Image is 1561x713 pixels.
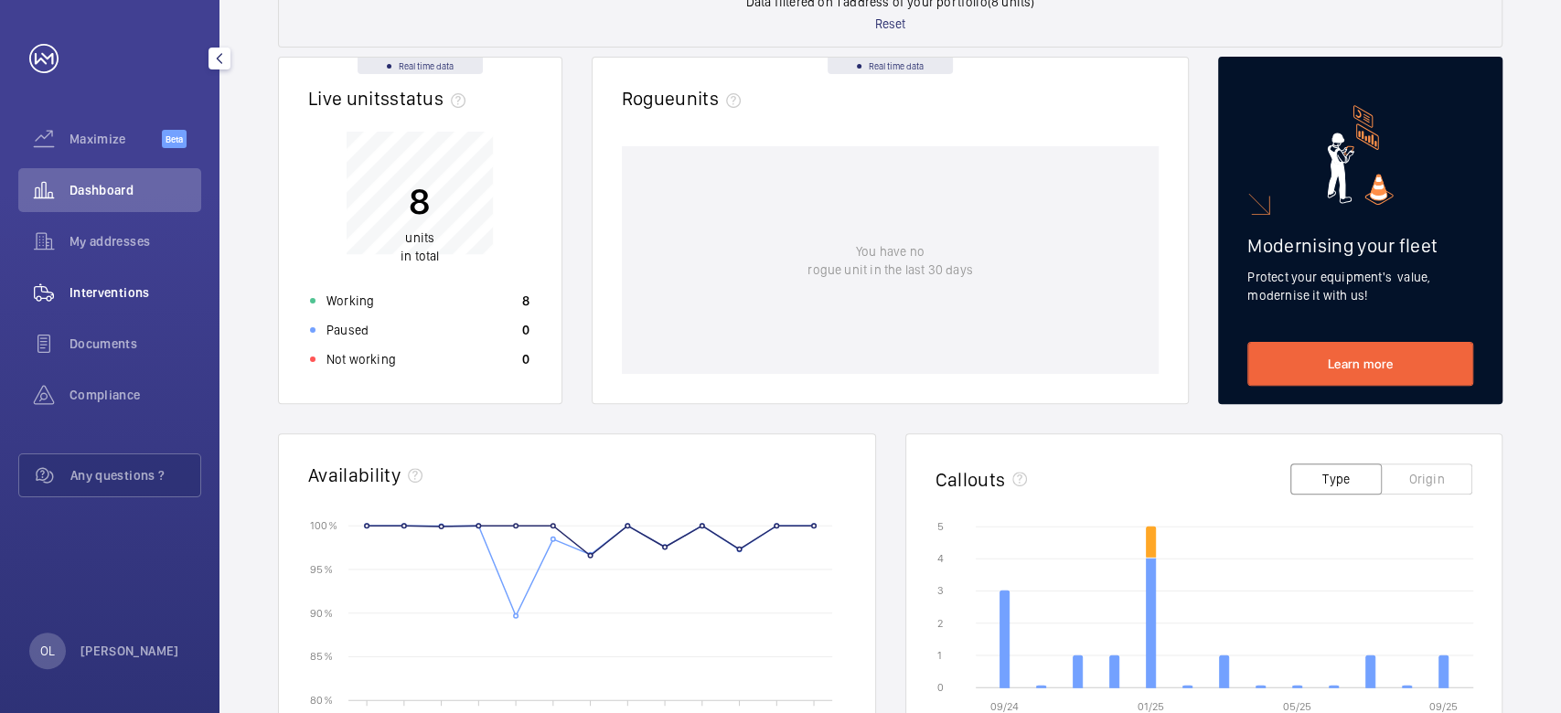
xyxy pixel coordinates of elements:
text: 3 [937,584,944,597]
p: in total [401,229,439,265]
span: Beta [162,130,187,148]
button: Origin [1381,463,1472,495]
span: Documents [69,335,201,353]
p: 0 [522,321,529,339]
p: Not working [326,350,396,368]
span: Compliance [69,386,201,404]
span: Dashboard [69,181,201,199]
span: Interventions [69,283,201,302]
img: marketing-card.svg [1327,105,1394,205]
text: 01/25 [1138,700,1164,713]
text: 80 % [310,693,333,706]
p: Paused [326,321,369,339]
text: 09/25 [1429,700,1458,713]
p: You have no rogue unit in the last 30 days [807,242,972,279]
p: 8 [401,178,439,224]
h2: Availability [308,463,401,486]
p: 8 [522,292,529,310]
p: Protect your equipment's value, modernise it with us! [1247,268,1473,304]
span: Maximize [69,130,162,148]
text: 5 [937,520,944,533]
h2: Callouts [936,468,1006,491]
text: 95 % [310,562,333,575]
span: status [390,87,473,110]
h2: Live units [308,87,473,110]
text: 90 % [310,606,333,619]
button: Type [1290,463,1382,495]
p: Reset [875,15,906,33]
span: units [405,230,434,245]
p: [PERSON_NAME] [80,642,179,660]
text: 1 [937,649,942,662]
text: 2 [937,616,943,629]
span: My addresses [69,232,201,250]
h2: Modernising your fleet [1247,234,1473,257]
p: OL [40,642,55,660]
text: 4 [937,552,944,565]
text: 05/25 [1283,700,1311,713]
h2: Rogue [622,87,748,110]
div: Real time data [358,58,483,74]
div: Real time data [828,58,953,74]
span: units [675,87,748,110]
span: Any questions ? [70,466,200,484]
text: 09/24 [990,700,1019,713]
text: 85 % [310,650,333,663]
text: 100 % [310,518,337,531]
a: Learn more [1247,342,1473,386]
p: 0 [522,350,529,368]
p: Working [326,292,374,310]
text: 0 [937,681,944,694]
